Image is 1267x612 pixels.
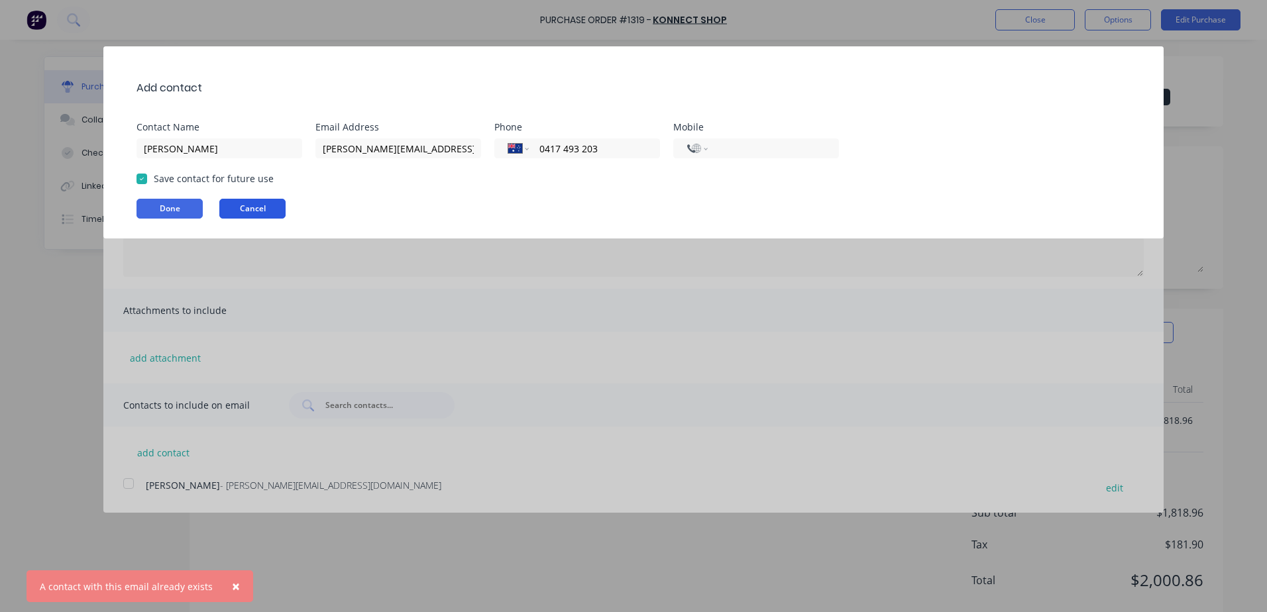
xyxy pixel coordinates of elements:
[494,123,673,132] div: Phone
[137,80,202,96] div: Add contact
[40,580,213,593] div: A contact with this email already exists
[673,123,852,132] div: Mobile
[154,172,274,185] div: Save contact for future use
[137,123,315,132] div: Contact Name
[137,199,203,219] button: Done
[232,577,240,595] span: ×
[315,123,494,132] div: Email Address
[219,199,286,219] button: Cancel
[219,570,253,602] button: Close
